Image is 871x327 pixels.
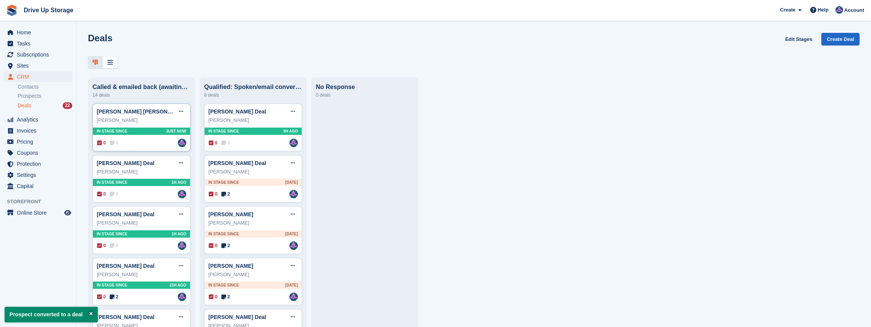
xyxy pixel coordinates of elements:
span: Pricing [17,136,63,147]
span: 21H AGO [169,282,186,288]
span: Just now [166,128,186,134]
span: 2 [221,242,230,249]
span: 2 [221,191,230,197]
a: [PERSON_NAME] [208,211,253,217]
span: 1H AGO [172,180,186,185]
span: [DATE] [285,282,298,288]
div: 14 deals [93,91,190,100]
img: Andy [178,293,186,301]
span: In stage since [97,282,127,288]
a: menu [4,114,72,125]
div: [PERSON_NAME] [97,271,186,278]
a: Deals 22 [18,102,72,110]
a: menu [4,71,72,82]
span: Storefront [7,198,76,206]
span: Capital [17,181,63,191]
span: Sites [17,60,63,71]
div: [PERSON_NAME] [97,117,186,124]
span: Deals [18,102,31,109]
a: Andy [289,293,298,301]
a: [PERSON_NAME] Deal [97,314,154,320]
a: menu [4,147,72,158]
span: Help [818,6,829,14]
a: menu [4,136,72,147]
a: [PERSON_NAME] [208,263,253,269]
span: Tasks [17,38,63,49]
a: Edit Stages [782,33,816,45]
div: 0 deals [316,91,414,100]
a: [PERSON_NAME] Deal [97,263,154,269]
span: In stage since [208,231,239,237]
a: [PERSON_NAME] Deal [97,160,154,166]
img: Andy [289,190,298,198]
span: In stage since [97,180,127,185]
span: Account [844,6,864,14]
span: Online Store [17,207,63,218]
span: 2 [221,293,230,300]
img: Andy [289,241,298,250]
a: [PERSON_NAME] Deal [208,314,266,320]
a: menu [4,49,72,60]
span: 0 [209,293,218,300]
a: Prospects [18,92,72,100]
span: Coupons [17,147,63,158]
div: [PERSON_NAME] [97,219,186,227]
span: In stage since [97,128,127,134]
a: Contacts [18,83,72,91]
span: 0 [97,191,106,197]
span: [DATE] [285,180,298,185]
span: In stage since [208,180,239,185]
img: Andy [178,190,186,198]
span: Settings [17,170,63,180]
div: Called & emailed back (awaiting response) [93,84,190,91]
div: 8 deals [204,91,302,100]
span: 0 [209,139,218,146]
div: No Response [316,84,414,91]
a: menu [4,125,72,136]
div: [PERSON_NAME] [208,219,298,227]
span: In stage since [97,231,127,237]
img: stora-icon-8386f47178a22dfd0bd8f6a31ec36ba5ce8667c1dd55bd0f319d3a0aa187defe.svg [6,5,18,16]
a: menu [4,60,72,71]
a: Create Deal [821,33,860,45]
a: [PERSON_NAME] Deal [208,160,266,166]
span: 2 [110,293,119,300]
span: Analytics [17,114,63,125]
span: 0 [97,293,106,300]
img: Andy [178,241,186,250]
a: menu [4,27,72,38]
a: Preview store [63,208,72,217]
a: menu [4,207,72,218]
img: Andy [178,139,186,147]
span: Protection [17,159,63,169]
div: 22 [63,102,72,109]
a: menu [4,181,72,191]
span: 0 [110,139,119,146]
span: Home [17,27,63,38]
img: Andy [835,6,843,14]
a: menu [4,38,72,49]
p: Prospect converted to a deal [5,307,98,322]
span: 0 [209,242,218,249]
div: [PERSON_NAME] [97,168,186,176]
span: Subscriptions [17,49,63,60]
a: [PERSON_NAME] Deal [97,211,154,217]
img: Andy [289,139,298,147]
span: In stage since [208,128,239,134]
span: Prospects [18,92,41,100]
span: 1H AGO [172,231,186,237]
div: [PERSON_NAME] [208,271,298,278]
span: 0 [110,242,119,249]
a: Drive Up Storage [21,4,76,16]
span: 0 [97,139,106,146]
span: [DATE] [285,231,298,237]
span: In stage since [208,282,239,288]
div: [PERSON_NAME] [208,168,298,176]
span: Create [780,6,795,14]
